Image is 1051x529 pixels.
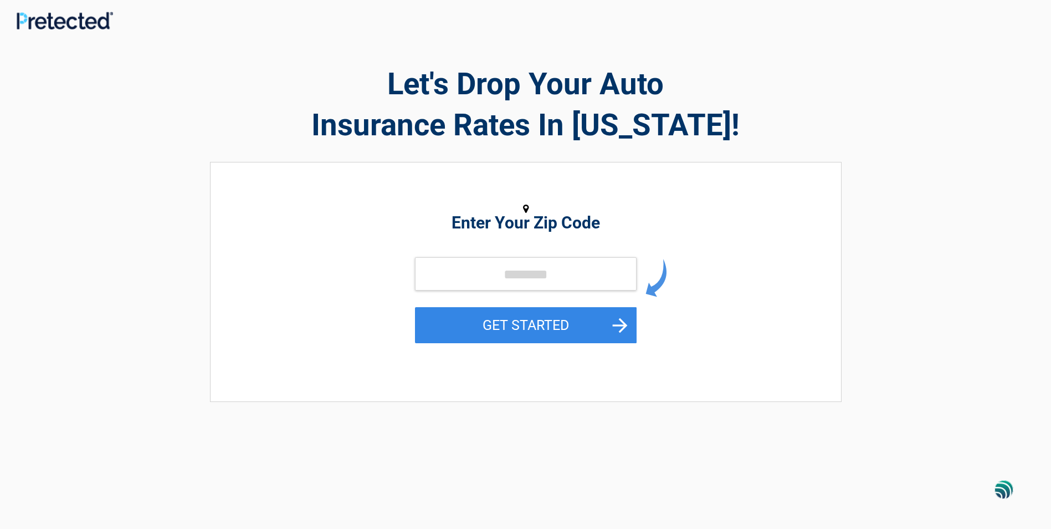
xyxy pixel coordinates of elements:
[645,259,667,297] img: arrow
[994,480,1013,500] img: svg+xml;base64,PHN2ZyB3aWR0aD0iNDgiIGhlaWdodD0iNDgiIHZpZXdCb3g9IjAgMCA0OCA0OCIgZmlsbD0ibm9uZSIgeG...
[415,307,637,343] button: GET STARTED
[17,12,113,29] img: Main Logo
[210,63,842,145] h2: Let's Drop Your Auto Insurance Rates In [US_STATE]!
[271,216,780,230] h2: Enter Your Zip Code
